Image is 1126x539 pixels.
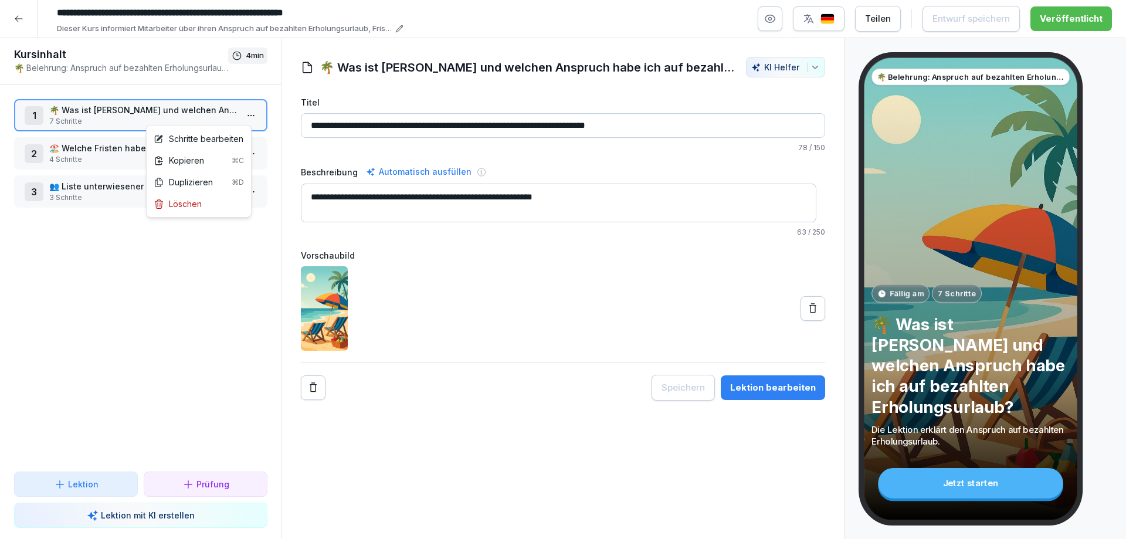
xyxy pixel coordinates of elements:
div: Lektion bearbeiten [730,381,816,394]
div: Speichern [662,381,705,394]
div: Schritte bearbeiten [154,133,243,145]
div: KI Helfer [751,62,820,72]
div: Teilen [865,12,891,25]
div: Löschen [154,198,202,210]
div: Entwurf speichern [932,12,1010,25]
div: Duplizieren [154,176,244,188]
img: de.svg [820,13,835,25]
div: ⌘D [232,177,244,188]
div: Kopieren [154,154,244,167]
div: Veröffentlicht [1040,12,1103,25]
div: ⌘C [232,155,244,166]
